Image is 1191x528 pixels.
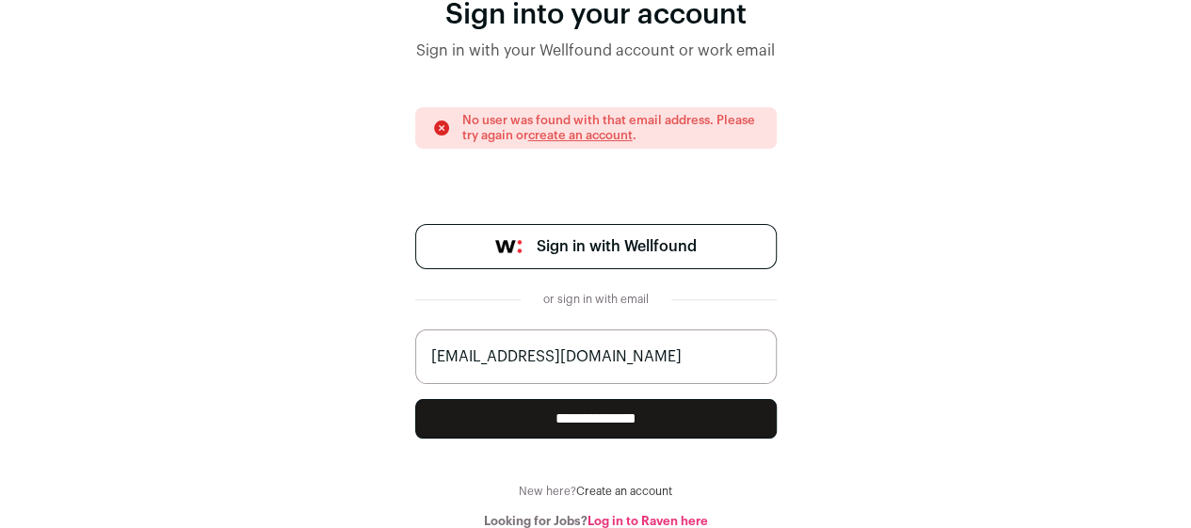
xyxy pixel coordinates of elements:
[537,235,697,258] span: Sign in with Wellfound
[462,113,760,143] p: No user was found with that email address. Please try again or .
[415,224,777,269] a: Sign in with Wellfound
[495,240,522,253] img: wellfound-symbol-flush-black-fb3c872781a75f747ccb3a119075da62bfe97bd399995f84a933054e44a575c4.png
[536,292,656,307] div: or sign in with email
[415,329,777,384] input: name@work-email.com
[415,40,777,62] div: Sign in with your Wellfound account or work email
[587,515,708,527] a: Log in to Raven here
[576,486,672,497] a: Create an account
[415,484,777,499] div: New here?
[528,129,633,141] a: create an account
